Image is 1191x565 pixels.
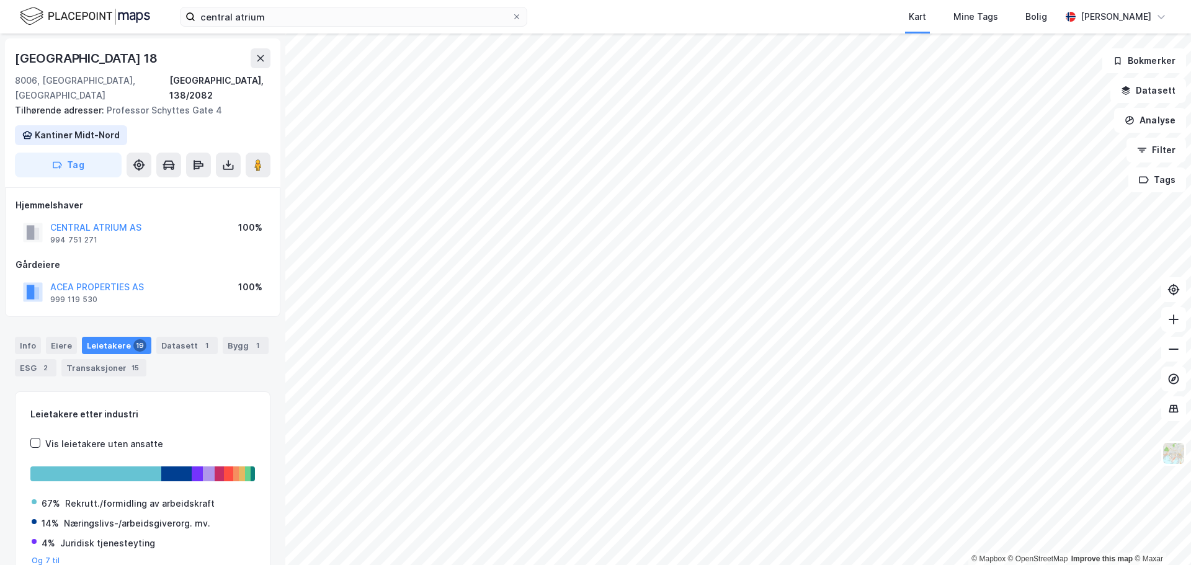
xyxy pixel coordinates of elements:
button: Datasett [1110,78,1186,103]
a: Mapbox [971,554,1006,563]
div: 14% [42,516,59,531]
div: Kantiner Midt-Nord [35,128,120,143]
div: ESG [15,359,56,376]
div: Hjemmelshaver [16,198,270,213]
div: 4% [42,536,55,551]
div: Rekrutt./formidling av arbeidskraft [65,496,215,511]
input: Søk på adresse, matrikkel, gårdeiere, leietakere eller personer [195,7,512,26]
div: Eiere [46,337,77,354]
div: 15 [129,362,141,374]
button: Analyse [1114,108,1186,133]
div: 67% [42,496,60,511]
div: 2 [39,362,51,374]
button: Bokmerker [1102,48,1186,73]
div: 1 [200,339,213,352]
div: Kart [909,9,926,24]
div: Bolig [1025,9,1047,24]
div: Info [15,337,41,354]
div: Kontrollprogram for chat [1129,505,1191,565]
button: Tag [15,153,122,177]
div: Næringslivs-/arbeidsgiverorg. mv. [64,516,210,531]
img: logo.f888ab2527a4732fd821a326f86c7f29.svg [20,6,150,27]
div: Bygg [223,337,269,354]
div: [PERSON_NAME] [1081,9,1151,24]
div: Transaksjoner [61,359,146,376]
div: [GEOGRAPHIC_DATA] 18 [15,48,160,68]
div: Mine Tags [953,9,998,24]
div: Professor Schyttes Gate 4 [15,103,261,118]
button: Filter [1126,138,1186,162]
div: Datasett [156,337,218,354]
div: Vis leietakere uten ansatte [45,437,163,452]
div: Leietakere [82,337,151,354]
div: 100% [238,280,262,295]
iframe: Chat Widget [1129,505,1191,565]
div: [GEOGRAPHIC_DATA], 138/2082 [169,73,270,103]
div: 8006, [GEOGRAPHIC_DATA], [GEOGRAPHIC_DATA] [15,73,169,103]
button: Tags [1128,167,1186,192]
div: Gårdeiere [16,257,270,272]
span: Tilhørende adresser: [15,105,107,115]
a: Improve this map [1071,554,1133,563]
img: Z [1162,442,1185,465]
div: 999 119 530 [50,295,97,305]
div: 19 [133,339,146,352]
div: 100% [238,220,262,235]
a: OpenStreetMap [1008,554,1068,563]
div: Leietakere etter industri [30,407,255,422]
div: 994 751 271 [50,235,97,245]
div: 1 [251,339,264,352]
div: Juridisk tjenesteyting [60,536,155,551]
